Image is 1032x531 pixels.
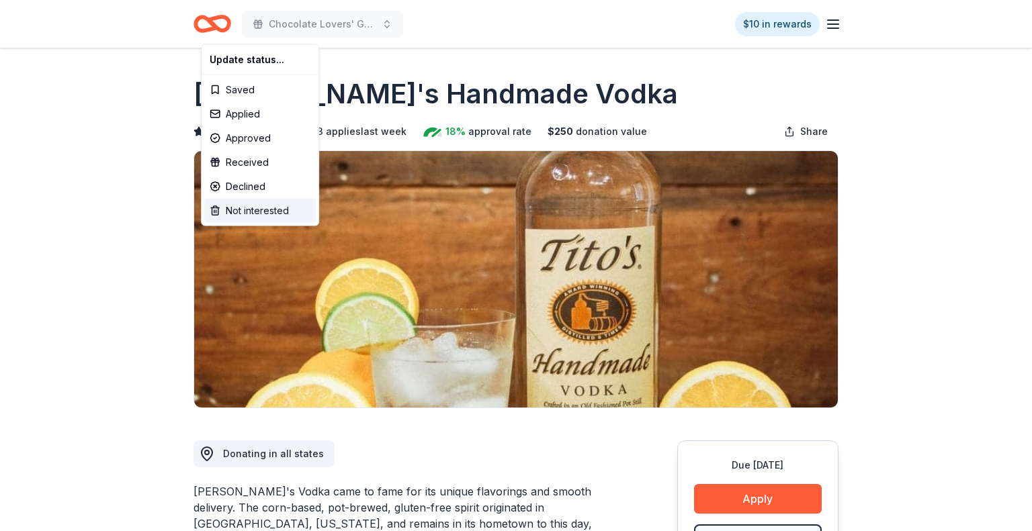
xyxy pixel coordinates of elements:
[204,199,316,223] div: Not interested
[204,78,316,102] div: Saved
[204,48,316,72] div: Update status...
[204,102,316,126] div: Applied
[204,126,316,150] div: Approved
[269,16,376,32] span: Chocolate Lovers' Gala
[204,150,316,175] div: Received
[204,175,316,199] div: Declined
